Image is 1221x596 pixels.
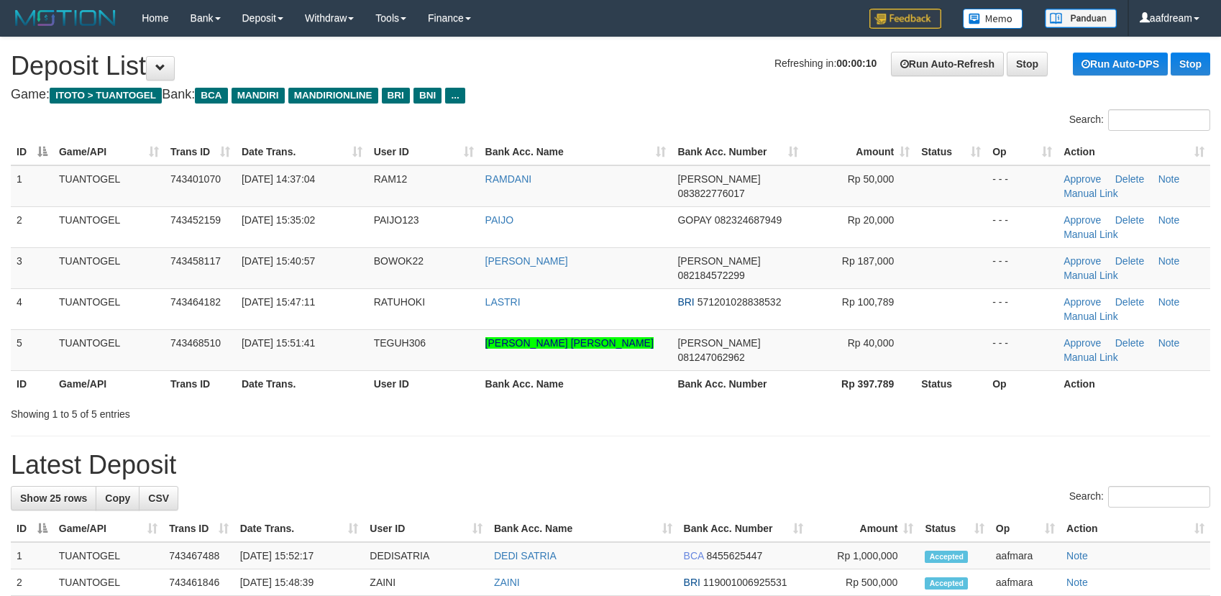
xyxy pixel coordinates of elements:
[368,370,480,397] th: User ID
[1064,255,1101,267] a: Approve
[53,370,165,397] th: Game/API
[53,569,163,596] td: TUANTOGEL
[987,329,1058,370] td: - - -
[990,515,1061,542] th: Op: activate to sort column ascending
[698,296,782,308] span: Copy 571201028838532 to clipboard
[1108,109,1210,131] input: Search:
[139,486,178,510] a: CSV
[1064,352,1118,363] a: Manual Link
[842,255,894,267] span: Rp 187,000
[288,88,378,104] span: MANDIRIONLINE
[842,296,894,308] span: Rp 100,789
[987,370,1058,397] th: Op
[53,542,163,569] td: TUANTOGEL
[11,401,498,421] div: Showing 1 to 5 of 5 entries
[242,214,315,226] span: [DATE] 15:35:02
[163,515,234,542] th: Trans ID: activate to sort column ascending
[1158,337,1180,349] a: Note
[11,247,53,288] td: 3
[684,550,704,561] span: BCA
[382,88,410,104] span: BRI
[1158,255,1180,267] a: Note
[53,139,165,165] th: Game/API: activate to sort column ascending
[11,52,1210,81] h1: Deposit List
[677,270,744,281] span: Copy 082184572299 to clipboard
[1158,296,1180,308] a: Note
[1115,214,1144,226] a: Delete
[494,577,520,588] a: ZAINI
[11,486,96,510] a: Show 25 rows
[925,577,968,590] span: Accepted
[53,515,163,542] th: Game/API: activate to sort column ascending
[809,515,919,542] th: Amount: activate to sort column ascending
[374,214,419,226] span: PAIJO123
[163,542,234,569] td: 743467488
[715,214,782,226] span: Copy 082324687949 to clipboard
[413,88,442,104] span: BNI
[53,288,165,329] td: TUANTOGEL
[374,255,424,267] span: BOWOK22
[105,492,130,504] span: Copy
[1064,296,1101,308] a: Approve
[374,337,426,349] span: TEGUH306
[11,88,1210,102] h4: Game: Bank:
[1069,486,1210,508] label: Search:
[485,337,654,349] a: [PERSON_NAME] [PERSON_NAME]
[11,206,53,247] td: 2
[804,370,915,397] th: Rp 397.789
[1115,173,1144,185] a: Delete
[485,173,532,185] a: RAMDANI
[684,577,700,588] span: BRI
[678,515,809,542] th: Bank Acc. Number: activate to sort column ascending
[677,188,744,199] span: Copy 083822776017 to clipboard
[242,255,315,267] span: [DATE] 15:40:57
[11,515,53,542] th: ID: activate to sort column descending
[494,550,557,561] a: DEDI SATRIA
[480,370,672,397] th: Bank Acc. Name
[919,515,989,542] th: Status: activate to sort column ascending
[374,173,408,185] span: RAM12
[170,214,221,226] span: 743452159
[234,542,365,569] td: [DATE] 15:52:17
[364,569,488,596] td: ZAINI
[987,165,1058,207] td: - - -
[987,288,1058,329] td: - - -
[677,337,760,349] span: [PERSON_NAME]
[836,58,877,69] strong: 00:00:10
[53,165,165,207] td: TUANTOGEL
[11,288,53,329] td: 4
[915,139,987,165] th: Status: activate to sort column ascending
[236,370,368,397] th: Date Trans.
[677,214,711,226] span: GOPAY
[1115,337,1144,349] a: Delete
[1115,296,1144,308] a: Delete
[236,139,368,165] th: Date Trans.: activate to sort column ascending
[485,214,513,226] a: PAIJO
[1066,550,1088,561] a: Note
[1058,370,1210,397] th: Action
[1064,229,1118,240] a: Manual Link
[170,337,221,349] span: 743468510
[165,370,236,397] th: Trans ID
[1069,109,1210,131] label: Search:
[1007,52,1048,76] a: Stop
[374,296,425,308] span: RATUHOKI
[96,486,140,510] a: Copy
[11,329,53,370] td: 5
[925,551,968,563] span: Accepted
[11,451,1210,480] h1: Latest Deposit
[703,577,787,588] span: Copy 119001006925531 to clipboard
[234,569,365,596] td: [DATE] 15:48:39
[706,550,762,561] span: Copy 8455625447 to clipboard
[774,58,877,69] span: Refreshing in:
[987,247,1058,288] td: - - -
[364,515,488,542] th: User ID: activate to sort column ascending
[53,247,165,288] td: TUANTOGEL
[480,139,672,165] th: Bank Acc. Name: activate to sort column ascending
[869,9,941,29] img: Feedback.jpg
[990,569,1061,596] td: aafmara
[242,173,315,185] span: [DATE] 14:37:04
[1064,173,1101,185] a: Approve
[195,88,227,104] span: BCA
[242,337,315,349] span: [DATE] 15:51:41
